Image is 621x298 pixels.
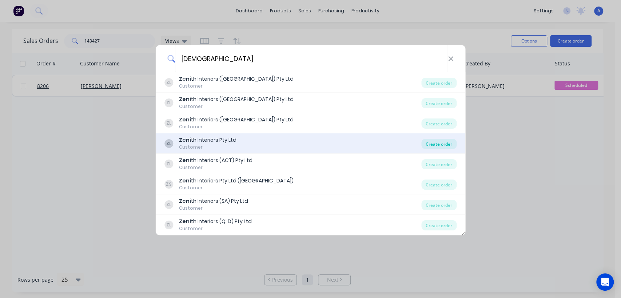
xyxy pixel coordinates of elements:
div: Customer [179,205,248,212]
div: th Interiors (SA) Pty Ltd [179,197,248,205]
div: Create order [421,200,457,210]
div: ZL [164,139,173,148]
div: th Interiors (QLD) Pty Ltd [179,218,252,225]
div: Customer [179,83,294,89]
div: ZS [164,180,173,189]
div: ZL [164,119,173,128]
b: Zeni [179,197,191,205]
b: Zeni [179,177,191,184]
div: Create order [421,98,457,108]
div: ZL [164,200,173,209]
b: Zeni [179,75,191,82]
b: Zeni [179,116,191,123]
div: ZL [164,98,173,107]
div: Customer [179,225,252,232]
div: th Interiors Pty Ltd ([GEOGRAPHIC_DATA]) [179,177,294,185]
div: Create order [421,139,457,149]
div: th Interiors ([GEOGRAPHIC_DATA]) Pty Ltd [179,75,294,83]
div: Customer [179,185,294,191]
div: ZL [164,78,173,87]
div: Create order [421,118,457,129]
div: th Interiors Pty Ltd [179,136,236,144]
div: Customer [179,144,236,150]
div: th Interiors ([GEOGRAPHIC_DATA]) Pty Ltd [179,96,294,103]
b: Zeni [179,157,191,164]
div: Create order [421,78,457,88]
div: ZL [164,221,173,229]
div: Create order [421,159,457,169]
div: Customer [179,124,294,130]
div: Customer [179,103,294,110]
div: Open Intercom Messenger [596,273,614,291]
div: ZL [164,160,173,168]
div: th Interiors (ACT) Pty Ltd [179,157,252,164]
div: th Interiors ([GEOGRAPHIC_DATA]) Pty Ltd [179,116,294,124]
div: Create order [421,220,457,230]
div: Customer [179,164,252,171]
div: Create order [421,180,457,190]
b: Zeni [179,96,191,103]
b: Zeni [179,218,191,225]
input: Enter a customer name to create a new order... [175,45,448,72]
b: Zeni [179,136,191,144]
